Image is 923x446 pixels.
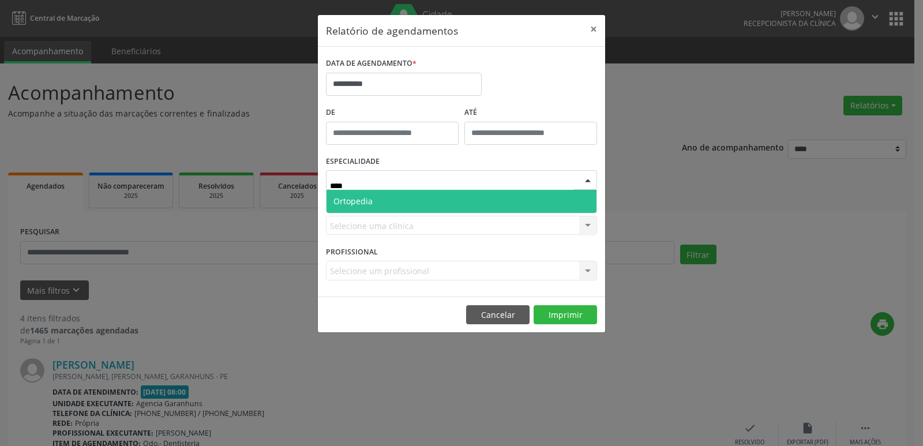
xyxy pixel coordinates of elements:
button: Close [582,15,605,43]
button: Cancelar [466,305,530,325]
button: Imprimir [534,305,597,325]
h5: Relatório de agendamentos [326,23,458,38]
label: ATÉ [464,104,597,122]
label: DATA DE AGENDAMENTO [326,55,417,73]
label: ESPECIALIDADE [326,153,380,171]
label: De [326,104,459,122]
label: PROFISSIONAL [326,243,378,261]
span: Ortopedia [333,196,373,207]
